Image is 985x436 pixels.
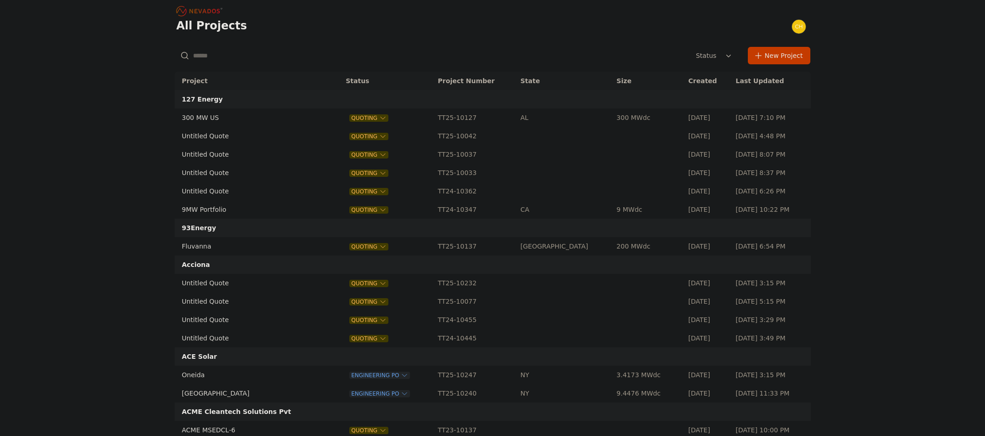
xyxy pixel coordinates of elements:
[731,274,811,292] td: [DATE] 3:15 PM
[612,108,683,127] td: 300 MWdc
[684,145,731,164] td: [DATE]
[175,292,811,311] tr: Untitled QuoteQuotingTT25-10077[DATE][DATE] 5:15 PM
[433,311,516,329] td: TT24-10455
[731,72,811,90] th: Last Updated
[433,329,516,347] td: TT24-10445
[175,366,319,384] td: Oneida
[349,243,388,250] button: Quoting
[684,292,731,311] td: [DATE]
[349,133,388,140] button: Quoting
[516,72,612,90] th: State
[175,182,811,200] tr: Untitled QuoteQuotingTT24-10362[DATE][DATE] 6:26 PM
[175,402,811,421] td: ACME Cleantech Solutions Pvt
[175,274,811,292] tr: Untitled QuoteQuotingTT25-10232[DATE][DATE] 3:15 PM
[731,164,811,182] td: [DATE] 8:37 PM
[731,366,811,384] td: [DATE] 3:15 PM
[433,237,516,255] td: TT25-10137
[433,274,516,292] td: TT25-10232
[175,145,319,164] td: Untitled Quote
[175,366,811,384] tr: OneidaEngineering POTT25-10247NY3.4173 MWdc[DATE][DATE] 3:15 PM
[175,329,811,347] tr: Untitled QuoteQuotingTT24-10445[DATE][DATE] 3:49 PM
[689,47,737,64] button: Status
[349,317,388,324] span: Quoting
[175,292,319,311] td: Untitled Quote
[175,237,811,255] tr: FluvannaQuotingTT25-10137[GEOGRAPHIC_DATA]200 MWdc[DATE][DATE] 6:54 PM
[684,311,731,329] td: [DATE]
[175,237,319,255] td: Fluvanna
[175,127,319,145] td: Untitled Quote
[433,182,516,200] td: TT24-10362
[684,329,731,347] td: [DATE]
[175,219,811,237] td: 93Energy
[175,255,811,274] td: Acciona
[692,51,717,60] span: Status
[433,366,516,384] td: TT25-10247
[175,329,319,347] td: Untitled Quote
[433,292,516,311] td: TT25-10077
[175,90,811,108] td: 127 Energy
[731,311,811,329] td: [DATE] 3:29 PM
[684,72,731,90] th: Created
[341,72,433,90] th: Status
[684,182,731,200] td: [DATE]
[731,108,811,127] td: [DATE] 7:10 PM
[433,164,516,182] td: TT25-10033
[175,108,811,127] tr: 300 MW USQuotingTT25-10127AL300 MWdc[DATE][DATE] 7:10 PM
[349,151,388,159] button: Quoting
[731,292,811,311] td: [DATE] 5:15 PM
[349,114,388,122] button: Quoting
[516,237,612,255] td: [GEOGRAPHIC_DATA]
[175,311,319,329] td: Untitled Quote
[731,182,811,200] td: [DATE] 6:26 PM
[516,200,612,219] td: CA
[684,237,731,255] td: [DATE]
[349,206,388,214] span: Quoting
[433,384,516,402] td: TT25-10240
[349,298,388,306] button: Quoting
[175,164,319,182] td: Untitled Quote
[175,384,811,402] tr: [GEOGRAPHIC_DATA]Engineering POTT25-10240NY9.4476 MWdc[DATE][DATE] 11:33 PM
[684,108,731,127] td: [DATE]
[349,372,410,379] span: Engineering PO
[516,108,612,127] td: AL
[175,108,319,127] td: 300 MW US
[177,4,225,18] nav: Breadcrumb
[516,366,612,384] td: NY
[612,237,683,255] td: 200 MWdc
[175,145,811,164] tr: Untitled QuoteQuotingTT25-10037[DATE][DATE] 8:07 PM
[433,72,516,90] th: Project Number
[349,280,388,287] button: Quoting
[175,127,811,145] tr: Untitled QuoteQuotingTT25-10042[DATE][DATE] 4:48 PM
[684,127,731,145] td: [DATE]
[349,170,388,177] button: Quoting
[731,145,811,164] td: [DATE] 8:07 PM
[684,366,731,384] td: [DATE]
[612,200,683,219] td: 9 MWdc
[175,200,811,219] tr: 9MW PortfolioQuotingTT24-10347CA9 MWdc[DATE][DATE] 10:22 PM
[177,18,247,33] h1: All Projects
[516,384,612,402] td: NY
[433,145,516,164] td: TT25-10037
[433,200,516,219] td: TT24-10347
[684,164,731,182] td: [DATE]
[433,108,516,127] td: TT25-10127
[175,164,811,182] tr: Untitled QuoteQuotingTT25-10033[DATE][DATE] 8:37 PM
[684,200,731,219] td: [DATE]
[175,274,319,292] td: Untitled Quote
[175,347,811,366] td: ACE Solar
[175,72,319,90] th: Project
[175,182,319,200] td: Untitled Quote
[349,335,388,342] button: Quoting
[349,390,410,397] button: Engineering PO
[349,188,388,195] button: Quoting
[349,427,388,434] button: Quoting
